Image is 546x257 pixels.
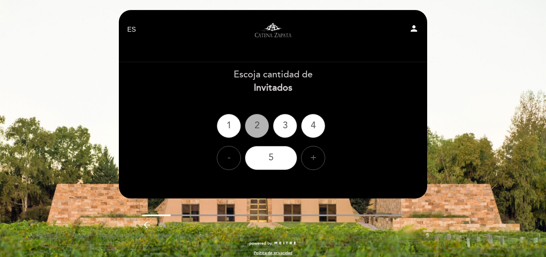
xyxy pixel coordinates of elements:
div: 4 [301,114,325,138]
div: + [301,146,325,170]
b: Invitados [254,82,292,93]
i: person [409,24,419,33]
a: Visitas y degustaciones en La Pirámide [223,19,323,41]
img: MEITRE [274,241,297,245]
div: 2 [245,114,269,138]
a: Política de privacidad [254,250,292,256]
div: - [217,146,241,170]
div: 1 [217,114,241,138]
div: Escoja cantidad de [118,68,428,95]
div: 5 [245,146,297,170]
a: powered by [249,241,297,246]
div: 3 [273,114,297,138]
i: arrow_backward [142,220,152,230]
span: powered by [249,241,272,246]
button: person [409,24,419,36]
